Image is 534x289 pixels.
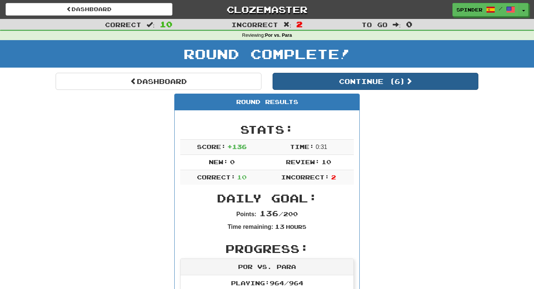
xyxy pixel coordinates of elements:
span: : [283,22,291,28]
span: / [499,6,502,11]
strong: Por vs. Para [265,33,292,38]
span: 2 [331,173,336,181]
span: 136 [260,209,278,218]
span: Correct: [197,173,235,181]
div: Por vs. Para [181,259,353,275]
span: 10 [160,20,172,29]
span: / 200 [260,210,298,217]
span: Spinder [456,6,482,13]
span: Incorrect [231,21,278,28]
span: 0 [406,20,412,29]
span: 2 [296,20,303,29]
span: Score: [197,143,226,150]
span: : [146,22,155,28]
h2: Progress: [180,243,354,255]
span: 0 [230,158,235,165]
h1: Round Complete! [3,46,531,61]
span: 0 : 31 [316,144,327,150]
a: Spinder / [452,3,519,16]
small: Hours [286,224,306,230]
span: 10 [322,158,331,165]
span: Time: [290,143,314,150]
button: Continue (6) [273,73,478,90]
span: New: [209,158,228,165]
a: Dashboard [6,3,172,16]
span: Correct [105,21,141,28]
a: Dashboard [56,73,261,90]
span: Incorrect: [281,173,329,181]
span: 10 [237,173,247,181]
span: Review: [286,158,320,165]
h2: Stats: [180,123,354,136]
span: Playing: 964 / 964 [231,279,303,286]
strong: Points: [236,211,256,217]
a: Clozemaster [184,3,350,16]
span: To go [362,21,388,28]
span: 13 [275,223,284,230]
strong: Time remaining: [228,224,273,230]
div: Round Results [175,94,359,110]
h2: Daily Goal: [180,192,354,204]
span: + 136 [227,143,247,150]
span: : [393,22,401,28]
